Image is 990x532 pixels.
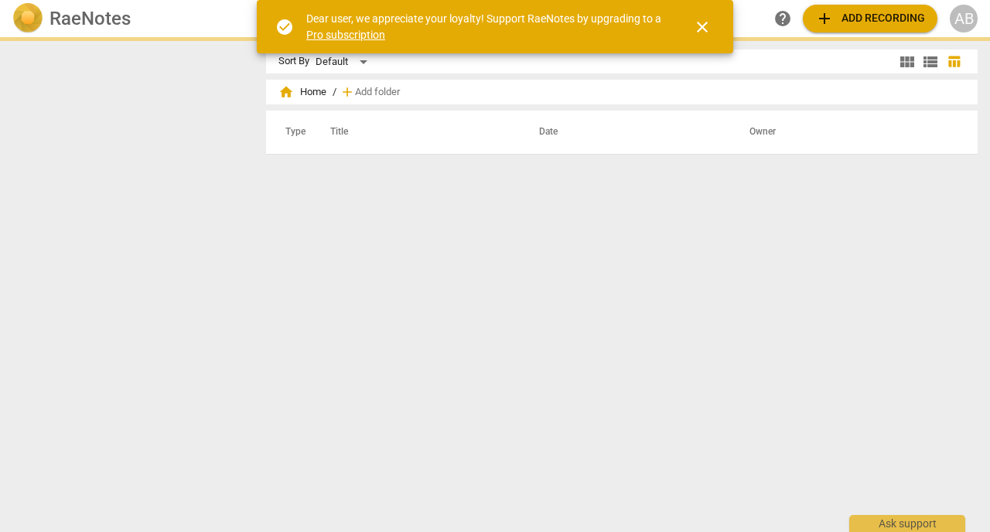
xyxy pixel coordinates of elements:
th: Date [521,111,731,154]
span: close [693,18,712,36]
img: Logo [12,3,43,34]
span: add [815,9,834,28]
div: Sort By [278,56,309,67]
button: List view [919,50,942,73]
span: view_list [921,53,940,71]
a: Help [769,5,797,32]
span: check_circle [275,18,294,36]
div: Dear user, we appreciate your loyalty! Support RaeNotes by upgrading to a [306,11,665,43]
a: LogoRaeNotes [12,3,251,34]
button: Tile view [896,50,919,73]
span: Home [278,84,326,100]
span: / [333,87,336,98]
span: table_chart [947,54,961,69]
span: add [340,84,355,100]
h2: RaeNotes [49,8,131,29]
div: Ask support [849,515,965,532]
span: home [278,84,294,100]
span: Add folder [355,87,400,98]
a: Pro subscription [306,29,385,41]
span: view_module [898,53,917,71]
th: Owner [731,111,961,154]
th: Title [312,111,521,154]
button: Table view [942,50,965,73]
button: Upload [803,5,937,32]
button: AB [950,5,978,32]
th: Type [273,111,312,154]
span: help [773,9,792,28]
button: Close [684,9,721,46]
span: Add recording [815,9,925,28]
div: Default [316,49,373,74]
